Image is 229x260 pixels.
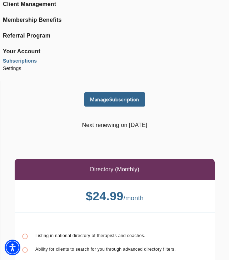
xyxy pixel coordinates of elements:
a: Subscriptions [3,57,226,65]
b: $ 24.99 [86,189,124,203]
a: Membership Benefits [3,16,226,24]
a: Settings [3,65,226,72]
span: Ability for clients to search for you through advanced directory filters. [35,247,176,252]
button: ManageSubscription [84,92,145,107]
span: / month [123,195,144,202]
p: Directory (Monthly) [90,165,139,174]
span: Your Account [3,47,226,56]
p: Next renewing on [DATE] [15,121,215,129]
span: Manage Subscription [87,96,142,103]
a: Referral Program [3,31,226,40]
span: Listing in national directory of therapists and coaches. [35,233,145,238]
div: Accessibility Menu [5,240,20,255]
